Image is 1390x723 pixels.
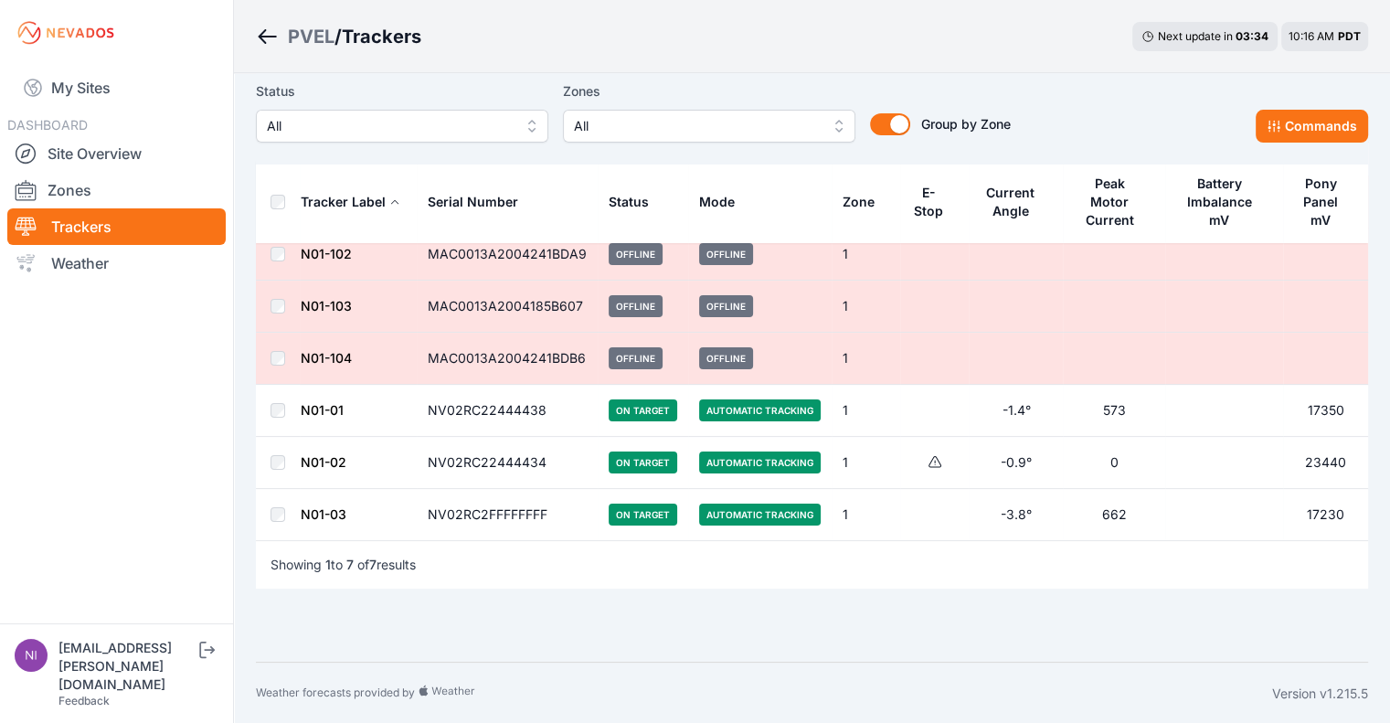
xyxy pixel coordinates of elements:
button: Commands [1256,110,1368,143]
div: Status [609,193,649,211]
td: 573 [1063,385,1165,437]
span: All [574,115,819,137]
div: Zone [843,193,875,211]
span: / [334,24,342,49]
button: Status [609,180,663,224]
td: 17230 [1283,489,1368,541]
div: Pony Panel mV [1294,175,1347,229]
div: E-Stop [911,184,946,220]
button: Battery Imbalance mV [1176,162,1272,242]
td: 1 [832,385,900,437]
span: 10:16 AM [1289,29,1334,43]
span: 7 [369,557,377,572]
td: MAC0013A2004185B607 [417,281,598,333]
div: Battery Imbalance mV [1176,175,1261,229]
a: N01-01 [301,402,344,418]
td: MAC0013A2004241BDA9 [417,229,598,281]
span: Automatic Tracking [699,399,821,421]
a: N01-103 [301,298,352,314]
span: Offline [699,347,753,369]
span: Automatic Tracking [699,452,821,473]
td: NV02RC2FFFFFFFF [417,489,598,541]
div: [EMAIL_ADDRESS][PERSON_NAME][DOMAIN_NAME] [58,639,196,694]
td: 1 [832,437,900,489]
span: Automatic Tracking [699,504,821,526]
h3: Trackers [342,24,421,49]
span: 7 [346,557,354,572]
div: Mode [699,193,735,211]
nav: Breadcrumb [256,13,421,60]
button: Current Angle [980,171,1052,233]
a: Site Overview [7,135,226,172]
div: Serial Number [428,193,518,211]
span: Offline [699,295,753,317]
button: All [563,110,855,143]
img: Nevados [15,18,117,48]
span: Next update in [1158,29,1233,43]
span: All [267,115,512,137]
a: My Sites [7,66,226,110]
span: On Target [609,399,677,421]
span: DASHBOARD [7,117,88,133]
td: 23440 [1283,437,1368,489]
td: NV02RC22444438 [417,385,598,437]
a: Weather [7,245,226,282]
a: PVEL [288,24,334,49]
span: Offline [609,243,663,265]
td: 0 [1063,437,1165,489]
span: PDT [1338,29,1361,43]
a: Trackers [7,208,226,245]
div: 03 : 34 [1236,29,1268,44]
button: Zone [843,180,889,224]
td: 1 [832,229,900,281]
a: N01-102 [301,246,352,261]
a: Feedback [58,694,110,707]
span: On Target [609,452,677,473]
button: Mode [699,180,749,224]
button: Peak Motor Current [1074,162,1154,242]
td: 662 [1063,489,1165,541]
td: -3.8° [969,489,1063,541]
label: Zones [563,80,855,102]
a: N01-03 [301,506,346,522]
span: Offline [609,295,663,317]
div: Weather forecasts provided by [256,685,1272,703]
div: Current Angle [980,184,1041,220]
p: Showing to of results [271,556,416,574]
div: Version v1.215.5 [1272,685,1368,703]
td: 1 [832,281,900,333]
td: -1.4° [969,385,1063,437]
label: Status [256,80,548,102]
button: Pony Panel mV [1294,162,1357,242]
img: nick.fritz@nevados.solar [15,639,48,672]
button: E-Stop [911,171,958,233]
span: 1 [325,557,331,572]
span: On Target [609,504,677,526]
div: Tracker Label [301,193,386,211]
td: 17350 [1283,385,1368,437]
span: Offline [609,347,663,369]
a: N01-104 [301,350,352,366]
td: 1 [832,489,900,541]
a: N01-02 [301,454,346,470]
td: 1 [832,333,900,385]
td: -0.9° [969,437,1063,489]
span: Offline [699,243,753,265]
button: Serial Number [428,180,533,224]
td: NV02RC22444434 [417,437,598,489]
td: MAC0013A2004241BDB6 [417,333,598,385]
button: Tracker Label [301,180,400,224]
div: Peak Motor Current [1074,175,1144,229]
button: All [256,110,548,143]
a: Zones [7,172,226,208]
span: Group by Zone [921,116,1011,132]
